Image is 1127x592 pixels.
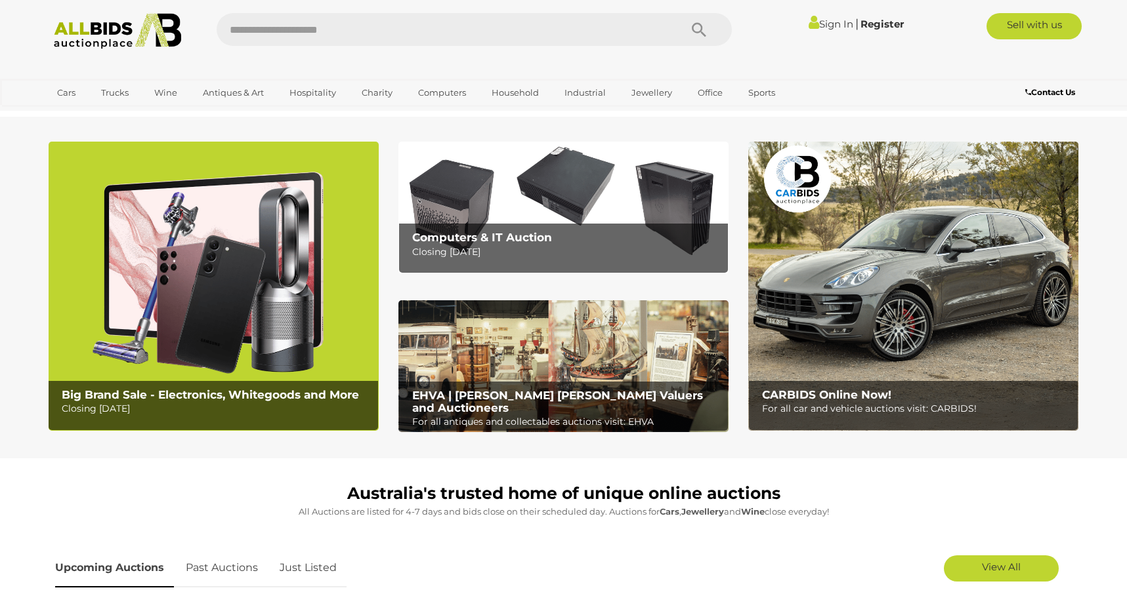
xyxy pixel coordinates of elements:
b: Contact Us [1025,87,1075,97]
a: Upcoming Auctions [55,549,174,587]
a: Big Brand Sale - Electronics, Whitegoods and More Big Brand Sale - Electronics, Whitegoods and Mo... [49,142,379,431]
b: EHVA | [PERSON_NAME] [PERSON_NAME] Valuers and Auctioneers [412,389,703,414]
p: Closing [DATE] [62,401,371,417]
strong: Wine [741,506,765,517]
a: Charity [353,82,401,104]
span: | [855,16,859,31]
a: Sign In [809,18,853,30]
a: Jewellery [623,82,681,104]
h1: Australia's trusted home of unique online auctions [55,484,1073,503]
a: [GEOGRAPHIC_DATA] [49,104,159,125]
span: View All [982,561,1021,573]
b: Computers & IT Auction [412,231,552,244]
a: Sell with us [987,13,1082,39]
p: For all car and vehicle auctions visit: CARBIDS! [762,401,1071,417]
b: CARBIDS Online Now! [762,388,891,401]
a: View All [944,555,1059,582]
a: Past Auctions [176,549,268,587]
a: EHVA | Evans Hastings Valuers and Auctioneers EHVA | [PERSON_NAME] [PERSON_NAME] Valuers and Auct... [398,300,729,433]
a: Computers [410,82,475,104]
a: CARBIDS Online Now! CARBIDS Online Now! For all car and vehicle auctions visit: CARBIDS! [748,142,1078,431]
b: Big Brand Sale - Electronics, Whitegoods and More [62,388,359,401]
img: Allbids.com.au [47,13,189,49]
img: EHVA | Evans Hastings Valuers and Auctioneers [398,300,729,433]
a: Register [861,18,904,30]
a: Household [483,82,547,104]
img: CARBIDS Online Now! [748,142,1078,431]
img: Computers & IT Auction [398,142,729,273]
p: Closing [DATE] [412,244,721,260]
strong: Cars [660,506,679,517]
strong: Jewellery [681,506,724,517]
a: Industrial [556,82,614,104]
button: Search [666,13,732,46]
a: Wine [146,82,186,104]
a: Cars [49,82,84,104]
a: Antiques & Art [194,82,272,104]
a: Just Listed [270,549,347,587]
a: Hospitality [281,82,345,104]
a: Sports [740,82,784,104]
p: All Auctions are listed for 4-7 days and bids close on their scheduled day. Auctions for , and cl... [55,504,1073,519]
p: For all antiques and collectables auctions visit: EHVA [412,414,721,430]
a: Trucks [93,82,137,104]
a: Contact Us [1025,85,1078,100]
a: Computers & IT Auction Computers & IT Auction Closing [DATE] [398,142,729,273]
img: Big Brand Sale - Electronics, Whitegoods and More [49,142,379,431]
a: Office [689,82,731,104]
